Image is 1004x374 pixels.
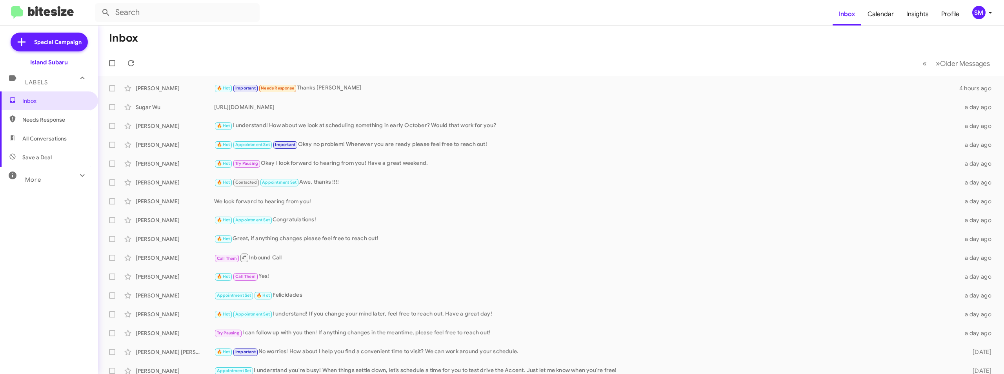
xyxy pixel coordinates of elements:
[214,253,958,263] div: Inbound Call
[30,58,68,66] div: Island Subaru
[217,142,230,147] span: 🔥 Hot
[217,161,230,166] span: 🔥 Hot
[214,234,958,243] div: Great, if anything changes please feel free to reach out!
[214,159,958,168] div: Okay I look forward to hearing from you! Have a great weekend.
[958,84,998,92] div: 4 hours ago
[136,254,214,262] div: [PERSON_NAME]
[918,55,931,71] button: Previous
[22,135,67,142] span: All Conversations
[214,121,958,130] div: I understand! How about we look at scheduling something in early October? Would that work for you?
[235,312,270,317] span: Appointment Set
[136,84,214,92] div: [PERSON_NAME]
[918,55,995,71] nav: Page navigation example
[217,256,237,261] span: Call Them
[95,3,260,22] input: Search
[217,330,240,336] span: Try Pausing
[214,310,958,319] div: I understand! If you change your mind later, feel free to reach out. Have a great day!
[235,274,256,279] span: Call Them
[136,273,214,281] div: [PERSON_NAME]
[22,153,52,161] span: Save a Deal
[217,123,230,128] span: 🔥 Hot
[217,293,251,298] span: Appointment Set
[958,254,998,262] div: a day ago
[136,197,214,205] div: [PERSON_NAME]
[214,140,958,149] div: Okay no problem! Whenever you are ready please feel free to reach out!
[966,6,995,19] button: SM
[136,216,214,224] div: [PERSON_NAME]
[22,116,89,124] span: Needs Response
[136,103,214,111] div: Sugar Wu
[235,142,270,147] span: Appointment Set
[235,86,256,91] span: Important
[833,3,861,26] a: Inbox
[958,122,998,130] div: a day ago
[235,349,256,354] span: Important
[256,293,270,298] span: 🔥 Hot
[958,273,998,281] div: a day ago
[136,179,214,186] div: [PERSON_NAME]
[217,349,230,354] span: 🔥 Hot
[922,58,927,68] span: «
[958,160,998,168] div: a day ago
[936,58,940,68] span: »
[235,161,258,166] span: Try Pausing
[217,312,230,317] span: 🔥 Hot
[136,141,214,149] div: [PERSON_NAME]
[217,180,230,185] span: 🔥 Hot
[958,197,998,205] div: a day ago
[214,197,958,205] div: We look forward to hearing from you!
[958,103,998,111] div: a day ago
[25,79,48,86] span: Labels
[136,235,214,243] div: [PERSON_NAME]
[958,292,998,299] div: a day ago
[136,122,214,130] div: [PERSON_NAME]
[972,6,986,19] div: SM
[217,274,230,279] span: 🔥 Hot
[958,348,998,356] div: [DATE]
[136,160,214,168] div: [PERSON_NAME]
[136,310,214,318] div: [PERSON_NAME]
[11,33,88,51] a: Special Campaign
[261,86,294,91] span: Needs Response
[958,235,998,243] div: a day ago
[214,328,958,338] div: I can follow up with you then! If anything changes in the meantime, please feel free to reach out!
[34,38,82,46] span: Special Campaign
[214,84,958,93] div: Thanks [PERSON_NAME]
[217,86,230,91] span: 🔥 Hot
[136,292,214,299] div: [PERSON_NAME]
[214,347,958,356] div: No worries! How about I help you find a convenient time to visit? We can work around your schedule.
[958,141,998,149] div: a day ago
[958,329,998,337] div: a day ago
[22,97,89,105] span: Inbox
[136,329,214,337] div: [PERSON_NAME]
[931,55,995,71] button: Next
[217,236,230,241] span: 🔥 Hot
[214,103,958,111] div: [URL][DOMAIN_NAME]
[235,180,257,185] span: Contacted
[262,180,296,185] span: Appointment Set
[958,179,998,186] div: a day ago
[214,272,958,281] div: Yes!
[214,178,958,187] div: Awe, thanks !!!!
[109,32,138,44] h1: Inbox
[935,3,966,26] a: Profile
[235,217,270,223] span: Appointment Set
[217,217,230,223] span: 🔥 Hot
[900,3,935,26] a: Insights
[940,59,990,68] span: Older Messages
[275,142,295,147] span: Important
[861,3,900,26] a: Calendar
[958,310,998,318] div: a day ago
[214,291,958,300] div: Felicidades
[136,348,214,356] div: [PERSON_NAME] [PERSON_NAME]
[958,216,998,224] div: a day ago
[214,215,958,224] div: Congratulations!
[217,368,251,373] span: Appointment Set
[25,176,41,183] span: More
